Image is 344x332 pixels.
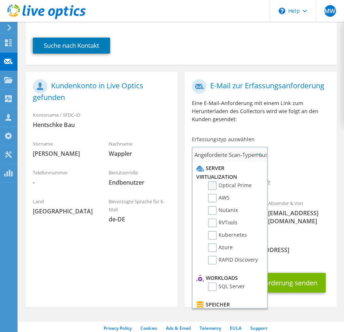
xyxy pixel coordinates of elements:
[192,79,325,94] h1: E-Mail zur Erfassungsanforderung
[166,325,191,331] a: Ads & Email
[185,196,260,229] div: An
[208,282,245,291] label: SQL Server
[250,325,267,331] a: Support
[26,107,177,132] div: Kontoname / SFDC-ID
[101,136,177,161] div: Nachname
[268,209,329,225] span: [EMAIL_ADDRESS][DOMAIN_NAME]
[109,215,170,223] span: de-DE
[109,150,170,158] span: Wappler
[33,178,94,186] span: -
[194,164,263,181] li: Server Virtualization
[200,325,221,331] a: Telemetry
[208,243,233,252] label: Azure
[185,165,336,192] div: Angeforderte Erfassungen
[208,256,258,265] label: RAPID Discovery
[261,196,337,229] div: Absender & Von
[192,136,255,143] label: Erfassungstyp auswählen
[140,325,157,331] a: Cookies
[208,181,252,190] label: Optical Prime
[104,325,132,331] a: Privacy Policy
[33,121,170,129] span: Hentschke Bau
[208,194,229,202] label: AWS
[185,232,336,266] div: CC & Antworten an
[208,231,247,240] label: Kubernetes
[208,219,237,227] label: RVTools
[109,178,170,186] span: Endbenutzer
[194,274,263,282] li: Workloads
[192,99,329,123] p: Eine E-Mail-Anforderung mit einem Link zum Herunterladen des Collectors wird wie folgt an den Kun...
[33,38,110,54] a: Suche nach Kontakt
[208,206,238,215] label: Nutanix
[26,165,101,190] div: Telefonnummer
[33,150,94,158] span: [PERSON_NAME]
[26,136,101,161] div: Vorname
[33,207,94,215] span: [GEOGRAPHIC_DATA]
[324,5,336,17] span: MW
[26,194,101,219] div: Land
[194,300,263,309] li: Speicher
[246,273,326,293] button: Anforderung senden
[193,147,267,162] span: Angeforderte Scan-Typen auswählen
[101,194,177,227] div: Bevorzugte Sprache für E-Mail
[101,165,177,190] div: Benutzerrolle
[279,8,285,14] svg: \n
[33,79,166,101] h1: Kundenkonto in Live Optics gefunden
[230,325,241,331] a: EULA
